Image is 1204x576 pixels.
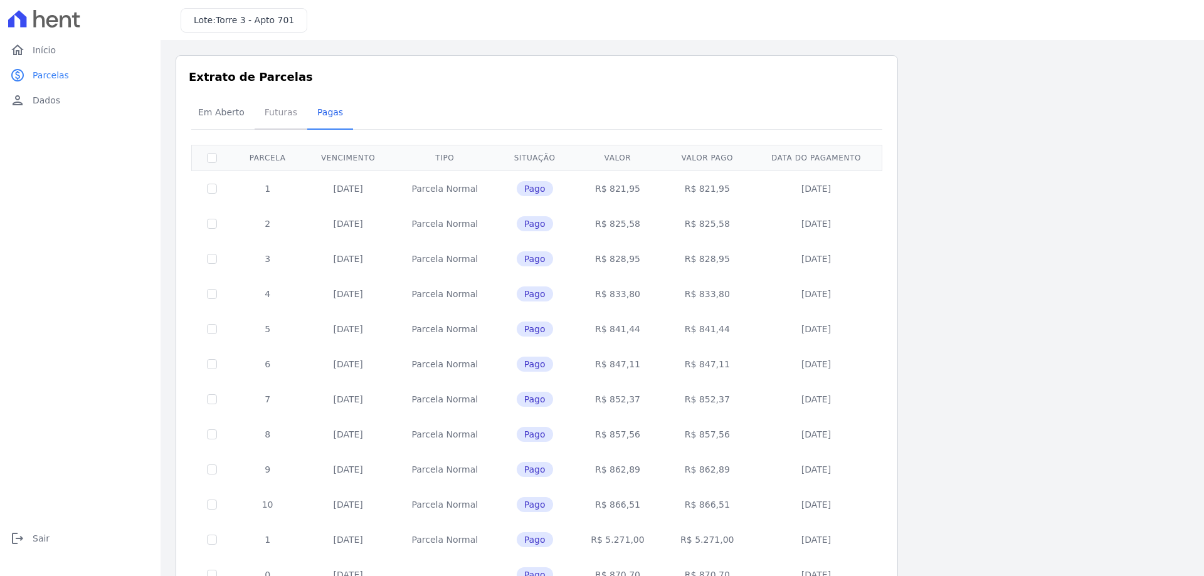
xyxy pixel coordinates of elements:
td: Parcela Normal [393,487,497,522]
td: R$ 5.271,00 [662,522,752,557]
a: Futuras [255,97,307,130]
td: 8 [232,417,303,452]
h3: Extrato de Parcelas [189,68,885,85]
th: Vencimento [303,145,393,170]
input: Só é possível selecionar pagamentos em aberto [207,324,217,334]
td: R$ 828,95 [662,241,752,276]
input: Só é possível selecionar pagamentos em aberto [207,535,217,545]
td: 6 [232,347,303,382]
td: Parcela Normal [393,241,497,276]
td: R$ 828,95 [573,241,663,276]
td: [DATE] [752,312,880,347]
td: R$ 841,44 [662,312,752,347]
span: Pago [517,497,553,512]
td: [DATE] [752,452,880,487]
td: R$ 821,95 [662,170,752,206]
td: R$ 857,56 [573,417,663,452]
td: R$ 5.271,00 [573,522,663,557]
span: Pago [517,251,553,266]
th: Situação [497,145,573,170]
td: R$ 825,58 [662,206,752,241]
td: Parcela Normal [393,276,497,312]
td: [DATE] [303,276,393,312]
span: Parcelas [33,69,69,81]
td: Parcela Normal [393,206,497,241]
td: R$ 852,37 [662,382,752,417]
input: Só é possível selecionar pagamentos em aberto [207,500,217,510]
i: home [10,43,25,58]
span: Pago [517,322,553,337]
td: Parcela Normal [393,347,497,382]
td: [DATE] [303,206,393,241]
h3: Lote: [194,14,294,27]
td: R$ 852,37 [573,382,663,417]
input: Só é possível selecionar pagamentos em aberto [207,394,217,404]
td: R$ 857,56 [662,417,752,452]
td: R$ 866,51 [573,487,663,522]
span: Pago [517,216,553,231]
td: Parcela Normal [393,382,497,417]
input: Só é possível selecionar pagamentos em aberto [207,254,217,264]
span: Início [33,44,56,56]
td: [DATE] [303,417,393,452]
span: Futuras [257,100,305,125]
a: paidParcelas [5,63,156,88]
td: R$ 833,80 [662,276,752,312]
span: Pago [517,427,553,442]
td: [DATE] [752,276,880,312]
td: [DATE] [752,241,880,276]
td: [DATE] [303,487,393,522]
td: [DATE] [303,522,393,557]
th: Valor pago [662,145,752,170]
th: Data do pagamento [752,145,880,170]
td: Parcela Normal [393,522,497,557]
input: Só é possível selecionar pagamentos em aberto [207,359,217,369]
span: Sair [33,532,50,545]
span: Torre 3 - Apto 701 [216,15,294,25]
td: R$ 833,80 [573,276,663,312]
input: Só é possível selecionar pagamentos em aberto [207,219,217,229]
td: [DATE] [752,382,880,417]
td: R$ 825,58 [573,206,663,241]
span: Pago [517,357,553,372]
td: R$ 862,89 [573,452,663,487]
td: 7 [232,382,303,417]
td: [DATE] [752,417,880,452]
a: logoutSair [5,526,156,551]
span: Pagas [310,100,351,125]
td: [DATE] [752,347,880,382]
span: Em Aberto [191,100,252,125]
a: homeInício [5,38,156,63]
td: [DATE] [752,170,880,206]
span: Dados [33,94,60,107]
td: R$ 841,44 [573,312,663,347]
td: 10 [232,487,303,522]
i: person [10,93,25,108]
td: 3 [232,241,303,276]
td: Parcela Normal [393,452,497,487]
th: Valor [573,145,663,170]
th: Tipo [393,145,497,170]
td: R$ 847,11 [573,347,663,382]
input: Só é possível selecionar pagamentos em aberto [207,429,217,439]
span: Pago [517,462,553,477]
td: Parcela Normal [393,170,497,206]
td: 1 [232,522,303,557]
td: [DATE] [303,312,393,347]
td: [DATE] [303,382,393,417]
td: [DATE] [303,452,393,487]
td: 9 [232,452,303,487]
input: Só é possível selecionar pagamentos em aberto [207,289,217,299]
span: Pago [517,532,553,547]
span: Pago [517,286,553,301]
td: Parcela Normal [393,312,497,347]
a: personDados [5,88,156,113]
td: [DATE] [303,170,393,206]
span: Pago [517,392,553,407]
a: Pagas [307,97,353,130]
td: [DATE] [752,487,880,522]
td: Parcela Normal [393,417,497,452]
input: Só é possível selecionar pagamentos em aberto [207,464,217,474]
td: R$ 866,51 [662,487,752,522]
th: Parcela [232,145,303,170]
